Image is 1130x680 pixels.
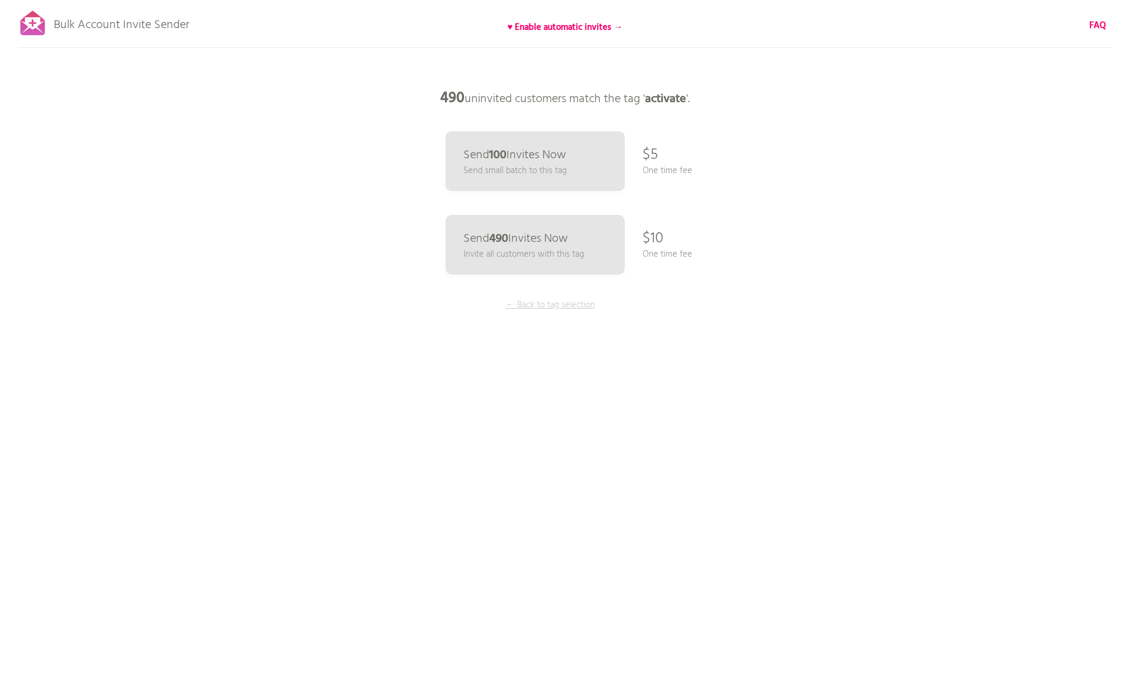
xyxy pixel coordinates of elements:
a: Send100Invites Now Send small batch to this tag [446,131,625,191]
p: Send Invites Now [463,149,566,161]
b: 490 [440,87,465,110]
p: $10 [643,221,664,257]
b: ♥ Enable automatic invites → [508,20,623,35]
b: FAQ [1089,19,1106,33]
p: One time fee [643,248,692,261]
p: One time fee [643,164,692,177]
p: Send Invites Now [463,233,568,245]
p: Invite all customers with this tag [463,248,584,261]
b: 490 [489,229,508,248]
b: activate [645,90,686,109]
b: 100 [489,146,506,165]
a: FAQ [1089,19,1106,32]
p: Bulk Account Invite Sender [54,7,189,37]
a: Send490Invites Now Invite all customers with this tag [446,215,625,275]
p: ← Back to tag selection [505,299,595,312]
p: $5 [643,137,658,173]
p: uninvited customers match the tag ' '. [386,81,744,116]
p: Send small batch to this tag [463,164,567,177]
